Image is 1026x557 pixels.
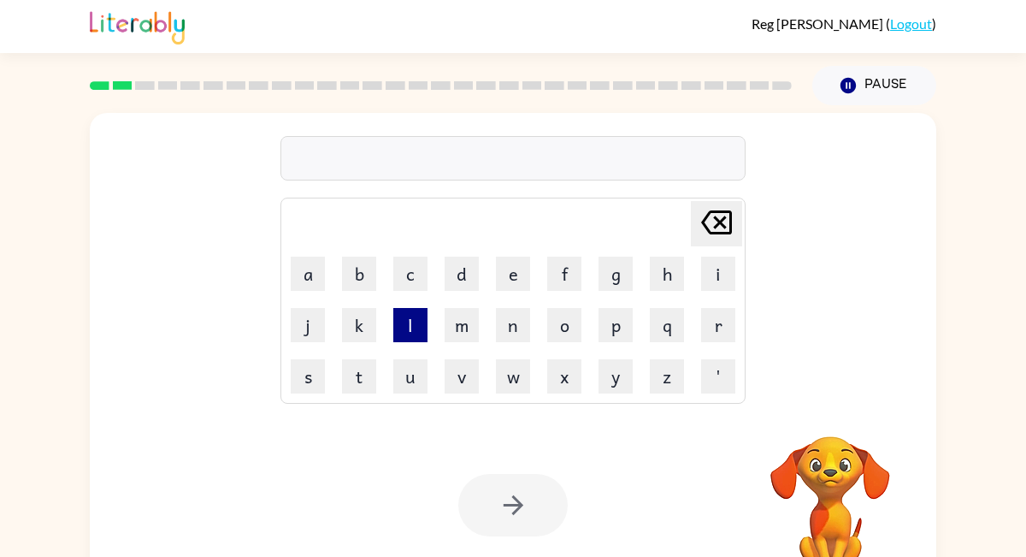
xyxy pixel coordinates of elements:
[291,308,325,342] button: j
[291,257,325,291] button: a
[650,308,684,342] button: q
[342,257,376,291] button: b
[445,359,479,394] button: v
[701,359,735,394] button: '
[752,15,936,32] div: ( )
[752,15,886,32] span: Reg [PERSON_NAME]
[445,308,479,342] button: m
[650,359,684,394] button: z
[496,308,530,342] button: n
[598,308,633,342] button: p
[598,257,633,291] button: g
[701,257,735,291] button: i
[90,7,185,44] img: Literably
[445,257,479,291] button: d
[547,257,581,291] button: f
[598,359,633,394] button: y
[547,359,581,394] button: x
[547,308,581,342] button: o
[496,359,530,394] button: w
[342,359,376,394] button: t
[701,308,735,342] button: r
[812,66,936,105] button: Pause
[890,15,932,32] a: Logout
[496,257,530,291] button: e
[291,359,325,394] button: s
[393,308,427,342] button: l
[393,257,427,291] button: c
[393,359,427,394] button: u
[342,308,376,342] button: k
[650,257,684,291] button: h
